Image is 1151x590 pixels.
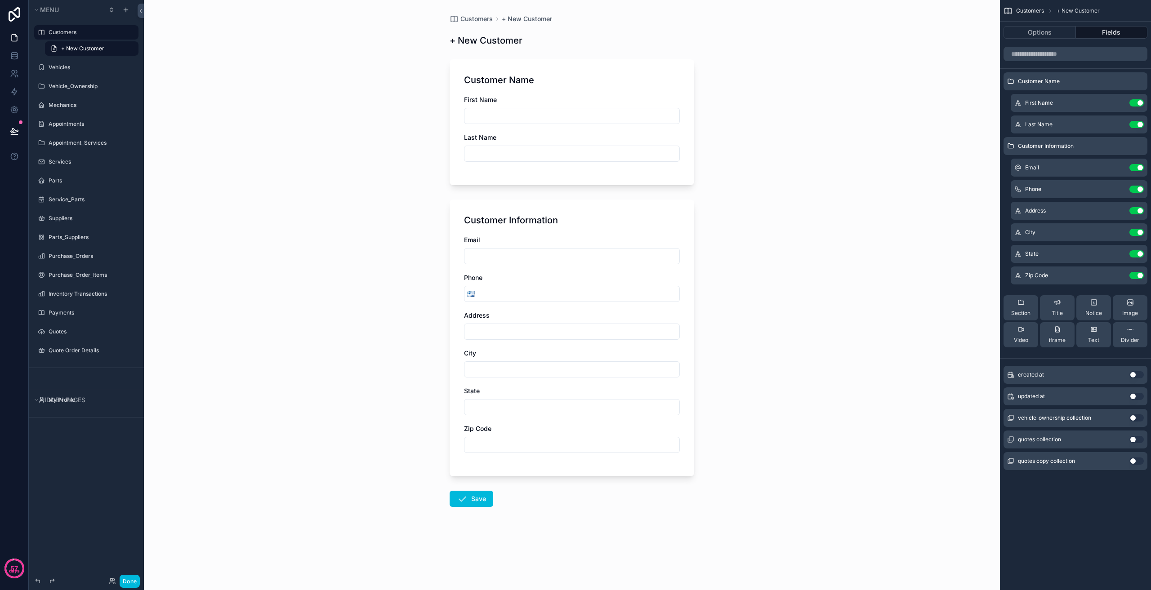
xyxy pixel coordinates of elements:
span: Notice [1085,310,1102,317]
label: Vehicle_Ownership [49,83,133,90]
h1: Customer Name [464,74,534,86]
span: Phone [464,274,482,281]
span: State [464,387,480,395]
button: Save [450,491,493,507]
button: Select Button [464,286,477,302]
span: + New Customer [1057,7,1100,14]
span: + New Customer [61,45,104,52]
span: First Name [1025,99,1053,106]
a: Customers [450,14,493,23]
label: Quote Order Details [49,347,133,354]
button: Video [1004,322,1038,347]
button: Text [1076,322,1111,347]
button: Options [1004,26,1076,39]
span: quotes collection [1018,436,1061,443]
p: 57 [10,564,18,573]
label: Parts_Suppliers [49,234,133,241]
span: Address [464,311,490,319]
span: Title [1052,310,1063,317]
span: Customer Name [1018,78,1060,85]
label: Purchase_Order_Items [49,271,133,279]
span: Text [1088,337,1099,344]
label: My Profile [49,396,133,404]
span: quotes copy collection [1018,457,1075,465]
button: Notice [1076,295,1111,320]
span: updated at [1018,393,1045,400]
span: Last Name [464,133,496,141]
label: Purchase_Orders [49,253,133,260]
p: days [9,568,20,575]
label: Inventory Transactions [49,290,133,297]
span: created at [1018,371,1044,378]
span: Menu [40,6,59,13]
span: City [464,349,476,357]
label: Payments [49,309,133,316]
label: Parts [49,177,133,184]
span: City [1025,229,1035,236]
span: Phone [1025,186,1041,193]
button: Menu [32,4,103,16]
span: Customer Information [1018,142,1074,150]
label: Service_Parts [49,196,133,203]
span: Customers [1016,7,1044,14]
span: iframe [1049,337,1066,344]
label: Customers [49,29,133,36]
span: Email [464,236,480,244]
span: Video [1014,337,1028,344]
label: Appointment_Services [49,139,133,146]
label: Quotes [49,328,133,335]
span: Last Name [1025,121,1053,128]
label: Suppliers [49,215,133,222]
label: Vehicles [49,64,133,71]
h1: + New Customer [450,34,522,47]
button: Image [1113,295,1147,320]
span: First Name [464,96,497,103]
span: Zip Code [1025,272,1048,279]
span: Divider [1121,337,1139,344]
button: Done [120,575,140,588]
button: Section [1004,295,1038,320]
span: vehicle_ownership collection [1018,414,1091,421]
label: Services [49,158,133,165]
span: 🇬🇷 [467,289,475,298]
button: Divider [1113,322,1147,347]
button: iframe [1040,322,1075,347]
span: Image [1122,310,1138,317]
button: Fields [1076,26,1148,39]
button: Hidden pages [32,394,135,406]
span: Address [1025,207,1046,214]
span: Zip Code [464,425,491,432]
span: Section [1011,310,1031,317]
span: Customers [460,14,493,23]
a: + New Customer [502,14,552,23]
label: Mechanics [49,102,133,109]
span: State [1025,250,1039,257]
span: Email [1025,164,1039,171]
h1: Customer Information [464,214,558,226]
a: + New Customer [45,41,138,56]
button: Title [1040,295,1075,320]
label: Appointments [49,120,133,128]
